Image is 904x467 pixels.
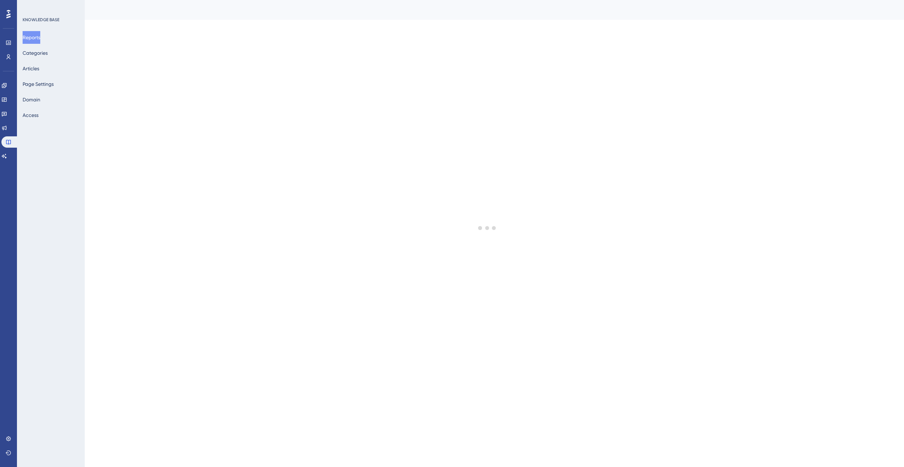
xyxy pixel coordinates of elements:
[23,78,54,90] button: Page Settings
[23,62,39,75] button: Articles
[23,17,59,23] div: KNOWLEDGE BASE
[23,47,48,59] button: Categories
[23,93,40,106] button: Domain
[23,109,38,122] button: Access
[23,31,40,44] button: Reports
